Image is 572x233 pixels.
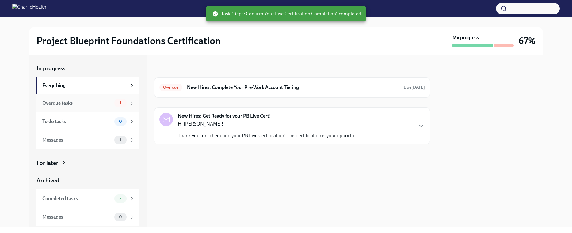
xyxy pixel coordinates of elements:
[404,85,425,90] span: Due
[116,101,125,105] span: 1
[36,208,139,226] a: Messages0
[42,100,112,107] div: Overdue tasks
[187,84,399,91] h6: New Hires: Complete Your Pre-Work Account Tiering
[36,77,139,94] a: Everything
[36,112,139,131] a: To do tasks0
[154,64,183,72] div: In progress
[42,195,112,202] div: Completed tasks
[36,131,139,149] a: Messages1
[36,35,221,47] h2: Project Blueprint Foundations Certification
[159,85,182,90] span: Overdue
[178,132,358,139] p: Thank you for scheduling your PB Live Certification! This certification is your opportu...
[36,64,139,72] a: In progress
[115,119,126,124] span: 0
[36,177,139,184] a: Archived
[36,94,139,112] a: Overdue tasks1
[36,189,139,208] a: Completed tasks2
[178,113,271,119] strong: New Hires: Get Ready for your PB Live Cert!
[404,84,425,90] span: September 8th, 2025 12:00
[12,4,46,14] img: CharlieHealth
[411,85,425,90] strong: [DATE]
[115,215,126,219] span: 0
[116,138,125,142] span: 1
[116,196,125,201] span: 2
[42,82,127,89] div: Everything
[36,159,139,167] a: For later
[42,214,112,220] div: Messages
[36,159,58,167] div: For later
[178,121,358,127] p: Hi [PERSON_NAME]!
[42,137,112,143] div: Messages
[519,35,536,46] h3: 67%
[159,83,425,92] a: OverdueNew Hires: Complete Your Pre-Work Account TieringDue[DATE]
[42,118,112,125] div: To do tasks
[452,34,479,41] strong: My progress
[212,10,361,17] span: Task "Reps: Confirm Your Live Certification Completion" completed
